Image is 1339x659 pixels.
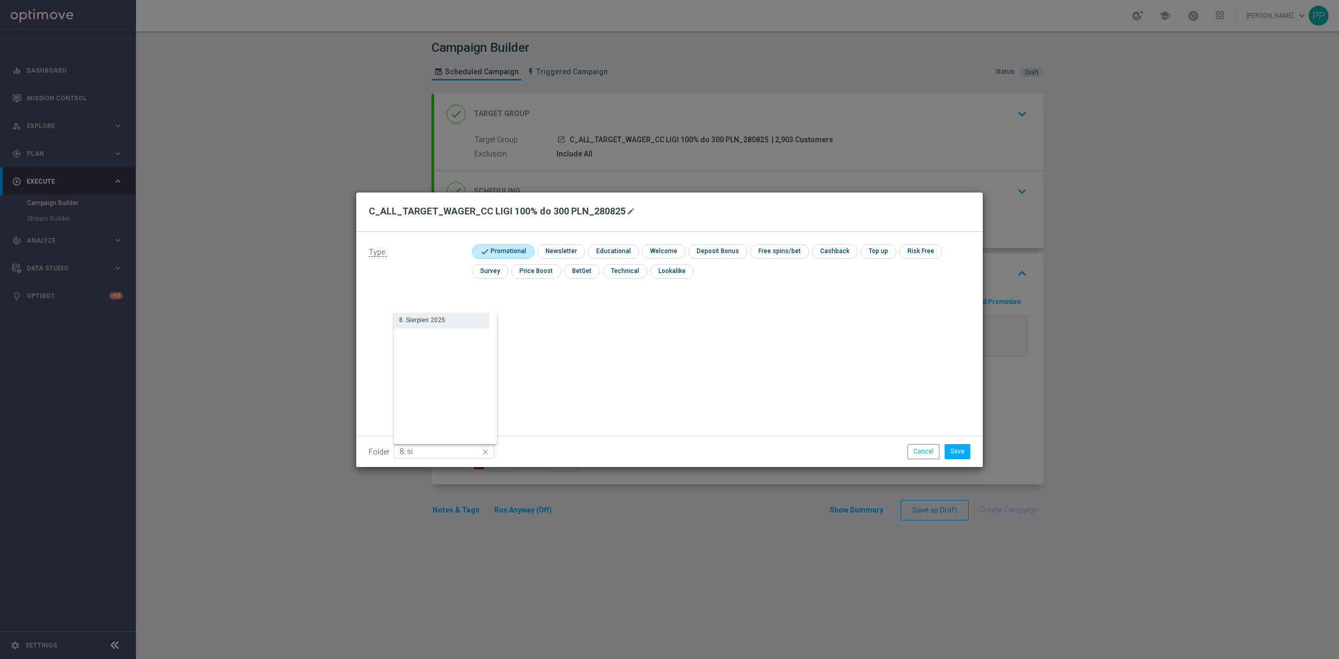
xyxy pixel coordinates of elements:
[369,448,390,457] label: Folder
[394,444,494,459] input: Quick find
[369,205,626,218] h2: C_ALL_TARGET_WAGER_CC LIGI 100% do 300 PLN_280825
[399,315,445,325] div: 8. Sierpień 2025
[907,444,939,459] button: Cancel
[626,205,639,218] button: mode_edit
[627,207,635,215] i: mode_edit
[394,313,490,328] div: Press SPACE to select this row.
[481,445,491,459] i: close
[369,248,387,257] span: Type:
[945,444,970,459] button: Save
